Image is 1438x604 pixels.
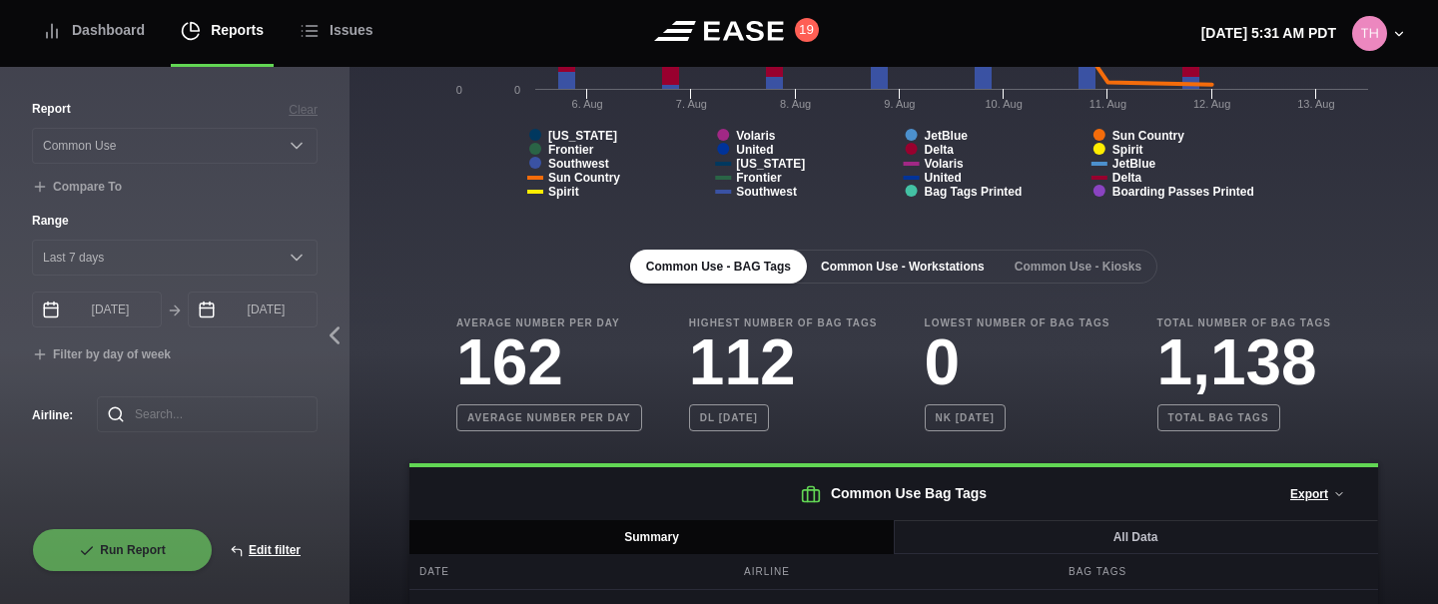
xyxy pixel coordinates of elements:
input: mm/dd/yyyy [32,292,162,327]
img: 80ca9e2115b408c1dc8c56a444986cd3 [1352,16,1387,51]
h3: 162 [456,330,642,394]
tspan: United [736,143,773,157]
button: Common Use - Workstations [805,250,1001,284]
p: [DATE] 5:31 AM PDT [1201,23,1336,44]
b: Lowest Number of Bag Tags [925,315,1110,330]
b: DL [DATE] [689,404,769,431]
tspan: Sun Country [1112,129,1184,143]
h3: 0 [925,330,1110,394]
button: Edit filter [213,528,318,572]
text: 0 [456,84,462,96]
h3: 112 [689,330,878,394]
tspan: Boarding Passes Printed [1112,185,1254,199]
button: Common Use - BAG Tags [630,250,807,284]
button: Clear [289,101,318,119]
tspan: 8. Aug [780,98,811,110]
tspan: 6. Aug [572,98,603,110]
tspan: Frontier [736,171,782,185]
button: All Data [893,520,1378,554]
label: Range [32,212,318,230]
b: Total Number of Bag Tags [1157,315,1331,330]
div: Bag Tags [1059,554,1378,589]
tspan: Sun Country [548,171,620,185]
tspan: Volaris [925,157,964,171]
input: Search... [97,396,318,432]
tspan: 12. Aug [1193,98,1230,110]
tspan: 10. Aug [985,98,1022,110]
b: Average Number Per Day [456,315,642,330]
label: Airline : [32,406,65,424]
button: Compare To [32,180,122,196]
button: Export [1273,472,1362,516]
tspan: 13. Aug [1297,98,1334,110]
tspan: Volaris [736,129,775,143]
b: Average number per day [456,404,642,431]
button: Filter by day of week [32,347,171,363]
div: Date [409,554,729,589]
tspan: [US_STATE] [548,129,617,143]
button: Common Use - Kiosks [999,250,1157,284]
tspan: Delta [1112,171,1142,185]
tspan: Southwest [548,157,609,171]
tspan: JetBlue [1112,157,1156,171]
h3: 1,138 [1157,330,1331,394]
tspan: Spirit [1112,143,1143,157]
tspan: Frontier [548,143,594,157]
input: mm/dd/yyyy [188,292,318,327]
b: NK [DATE] [925,404,1006,431]
button: 19 [795,18,819,42]
label: Report [32,100,71,118]
tspan: Bag Tags Printed [925,185,1023,199]
b: Highest Number of Bag Tags [689,315,878,330]
tspan: 11. Aug [1089,98,1126,110]
text: 0 [514,84,520,96]
div: Airline [734,554,1054,589]
b: Total bag tags [1157,404,1280,431]
tspan: 7. Aug [676,98,707,110]
button: Summary [409,520,895,554]
tspan: 9. Aug [884,98,915,110]
tspan: United [925,171,962,185]
tspan: JetBlue [925,129,969,143]
h2: Common Use Bag Tags [409,467,1378,520]
tspan: Southwest [736,185,797,199]
tspan: [US_STATE] [736,157,805,171]
tspan: Spirit [548,185,579,199]
tspan: Delta [925,143,955,157]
